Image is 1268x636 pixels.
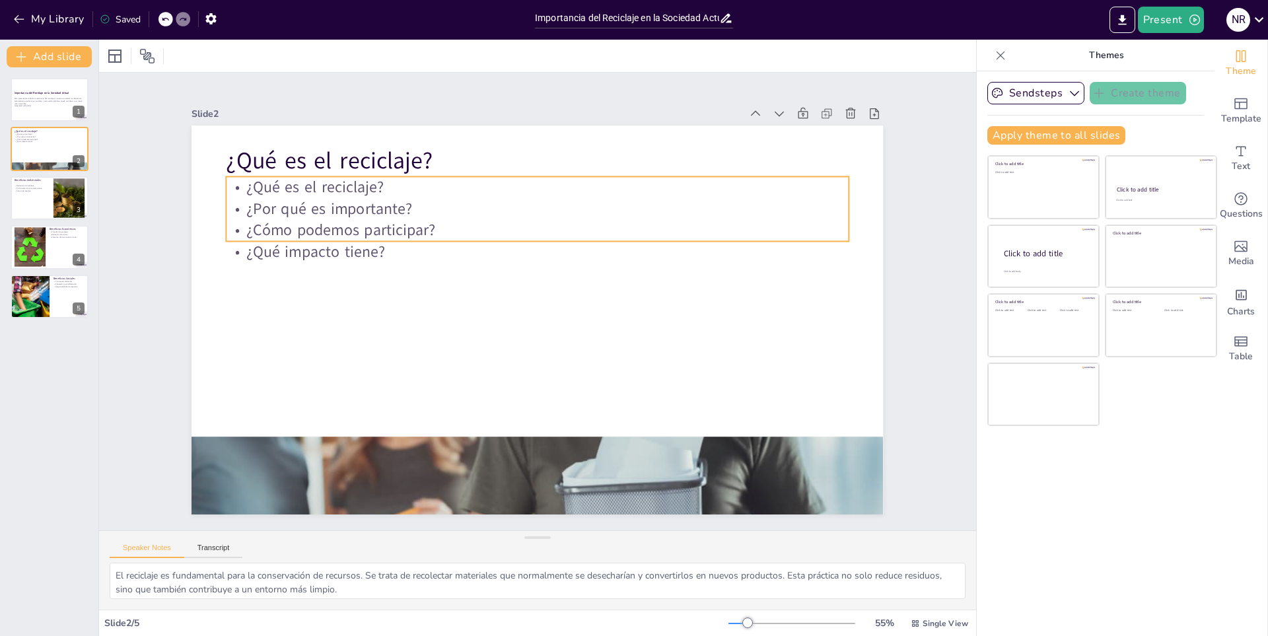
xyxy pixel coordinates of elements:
[7,46,92,67] button: Add slide
[73,302,85,314] div: 5
[15,178,50,182] p: Beneficios Ambientales
[1116,199,1204,202] div: Click to add text
[1221,112,1261,126] span: Template
[15,187,50,190] p: Disminución de la contaminación
[1226,7,1250,33] button: n r
[15,184,50,187] p: Reducción de residuos
[1113,299,1207,304] div: Click to add title
[110,544,184,558] button: Speaker Notes
[1117,186,1205,194] div: Click to add title
[15,140,85,143] p: ¿Qué impacto tiene?
[15,133,85,135] p: ¿Qué es el reciclaje?
[1227,304,1255,319] span: Charts
[1215,277,1267,325] div: Add charts and graphs
[11,275,88,318] div: 5
[53,285,85,288] p: Responsabilidad compartida
[1215,325,1267,372] div: Add a table
[1215,182,1267,230] div: Get real-time input from your audience
[304,32,886,314] p: ¿Qué es el reciclaje?
[184,544,243,558] button: Transcript
[1004,248,1088,259] div: Click to add title
[15,129,85,133] p: ¿Qué es el reciclaje?
[73,155,85,167] div: 2
[1228,254,1254,269] span: Media
[1215,40,1267,87] div: Change the overall theme
[1004,269,1087,273] div: Click to add body
[1226,64,1256,79] span: Theme
[110,563,966,599] textarea: El reciclaje es fundamental para la conservación de recursos. Se trata de recolectar materiales q...
[287,81,864,353] p: ¿Por qué es importante?
[53,277,85,281] p: Beneficios Sociales
[1232,159,1250,174] span: Text
[15,92,69,95] strong: Importancia del Reciclaje en la Sociedad Actual
[295,61,872,334] p: ¿Qué es el reciclaje?
[868,617,900,629] div: 55 %
[15,135,85,138] p: ¿Por qué es importante?
[1113,230,1207,236] div: Click to add title
[1011,40,1201,71] p: Themes
[1226,8,1250,32] div: n r
[73,106,85,118] div: 1
[995,161,1090,166] div: Click to add title
[50,234,85,236] p: Reducción de costos
[73,204,85,216] div: 3
[1109,7,1135,33] button: Export to PowerPoint
[1215,135,1267,182] div: Add text boxes
[923,618,968,629] span: Single View
[995,299,1090,304] div: Click to add title
[1060,309,1090,312] div: Click to add text
[987,126,1125,145] button: Apply theme to all slides
[1220,207,1263,221] span: Questions
[50,236,85,238] p: Fomento de la economía circular
[987,82,1084,104] button: Sendsteps
[15,98,85,105] p: Esta presentación aborda la relevancia del reciclaje en nuestra sociedad, sus beneficios ambienta...
[11,78,88,122] div: 1
[11,176,88,220] div: 3
[1215,87,1267,135] div: Add ready made slides
[11,127,88,170] div: 2
[50,231,85,234] p: Creación de empleos
[15,190,50,192] p: Ahorro de energía
[139,48,155,64] span: Position
[1138,7,1204,33] button: Present
[73,254,85,265] div: 4
[995,309,1025,312] div: Click to add text
[11,225,88,269] div: 4
[1028,309,1057,312] div: Click to add text
[15,105,85,108] p: Generated with [URL]
[1229,349,1253,364] span: Table
[269,120,846,392] p: ¿Qué impacto tiene?
[1113,309,1154,312] div: Click to add text
[535,9,719,28] input: Insert title
[278,100,855,373] p: ¿Cómo podemos participar?
[1090,82,1186,104] button: Create theme
[104,617,728,629] div: Slide 2 / 5
[53,283,85,285] p: Educación y sensibilización
[104,46,125,67] div: Layout
[15,137,85,140] p: ¿Cómo podemos participar?
[1215,230,1267,277] div: Add images, graphics, shapes or video
[53,280,85,283] p: Conciencia ambiental
[100,13,141,26] div: Saved
[10,9,90,30] button: My Library
[50,227,85,231] p: Beneficios Económicos
[1164,309,1206,312] div: Click to add text
[995,171,1090,174] div: Click to add text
